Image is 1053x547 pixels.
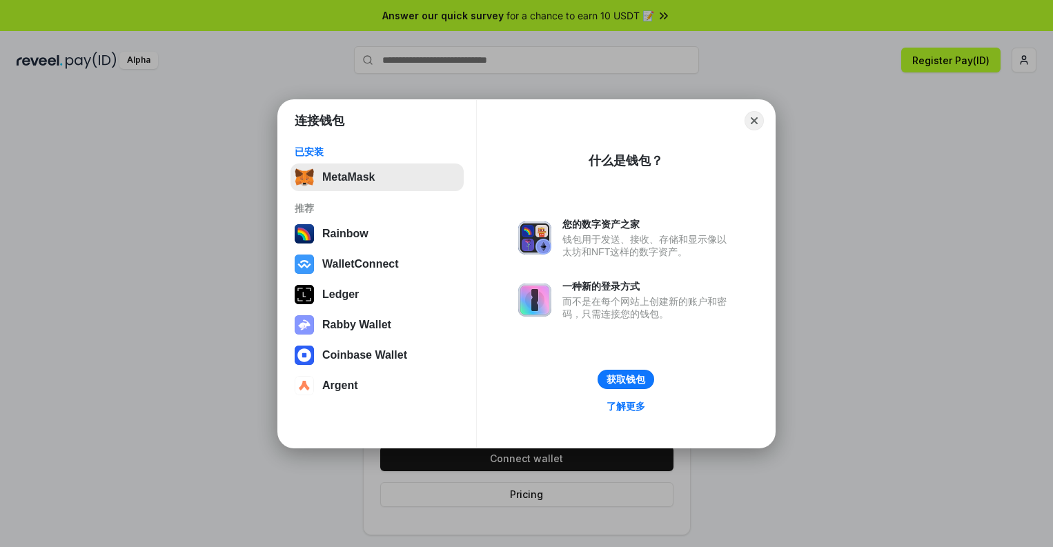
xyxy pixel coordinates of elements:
div: 获取钱包 [607,373,645,386]
img: svg+xml,%3Csvg%20width%3D%2228%22%20height%3D%2228%22%20viewBox%3D%220%200%2028%2028%22%20fill%3D... [295,346,314,365]
button: Argent [291,372,464,399]
img: svg+xml,%3Csvg%20width%3D%2228%22%20height%3D%2228%22%20viewBox%3D%220%200%2028%2028%22%20fill%3D... [295,376,314,395]
button: Rainbow [291,220,464,248]
a: 了解更多 [598,397,653,415]
div: MetaMask [322,171,375,183]
img: svg+xml,%3Csvg%20xmlns%3D%22http%3A%2F%2Fwww.w3.org%2F2000%2Fsvg%22%20fill%3D%22none%22%20viewBox... [518,284,551,317]
div: 一种新的登录方式 [562,280,734,292]
button: MetaMask [291,163,464,191]
img: svg+xml,%3Csvg%20xmlns%3D%22http%3A%2F%2Fwww.w3.org%2F2000%2Fsvg%22%20fill%3D%22none%22%20viewBox... [295,315,314,335]
button: 获取钱包 [598,370,654,389]
img: svg+xml,%3Csvg%20fill%3D%22none%22%20height%3D%2233%22%20viewBox%3D%220%200%2035%2033%22%20width%... [295,168,314,187]
button: Close [745,111,764,130]
div: Argent [322,379,358,392]
img: svg+xml,%3Csvg%20xmlns%3D%22http%3A%2F%2Fwww.w3.org%2F2000%2Fsvg%22%20width%3D%2228%22%20height%3... [295,285,314,304]
img: svg+xml,%3Csvg%20xmlns%3D%22http%3A%2F%2Fwww.w3.org%2F2000%2Fsvg%22%20fill%3D%22none%22%20viewBox... [518,221,551,255]
div: 什么是钱包？ [589,152,663,169]
div: 了解更多 [607,400,645,412]
h1: 连接钱包 [295,112,344,129]
button: WalletConnect [291,250,464,278]
button: Rabby Wallet [291,311,464,339]
div: Coinbase Wallet [322,349,407,361]
div: Rainbow [322,228,368,240]
div: Rabby Wallet [322,319,391,331]
div: 已安装 [295,146,460,158]
div: 钱包用于发送、接收、存储和显示像以太坊和NFT这样的数字资产。 [562,233,734,258]
div: Ledger [322,288,359,301]
button: Ledger [291,281,464,308]
div: WalletConnect [322,258,399,270]
img: svg+xml,%3Csvg%20width%3D%22120%22%20height%3D%22120%22%20viewBox%3D%220%200%20120%20120%22%20fil... [295,224,314,243]
img: svg+xml,%3Csvg%20width%3D%2228%22%20height%3D%2228%22%20viewBox%3D%220%200%2028%2028%22%20fill%3D... [295,255,314,274]
div: 推荐 [295,202,460,215]
div: 而不是在每个网站上创建新的账户和密码，只需连接您的钱包。 [562,295,734,320]
div: 您的数字资产之家 [562,218,734,230]
button: Coinbase Wallet [291,341,464,369]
